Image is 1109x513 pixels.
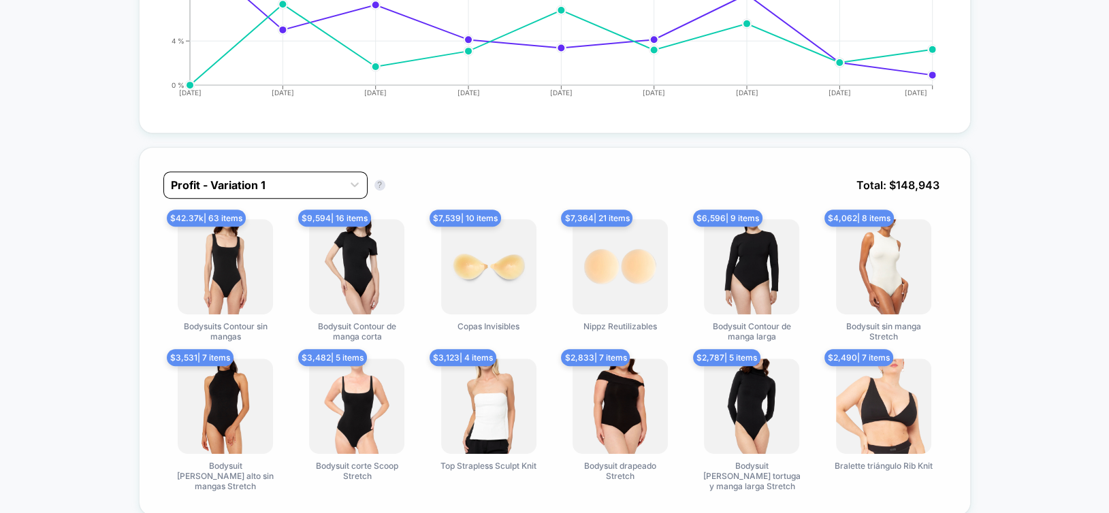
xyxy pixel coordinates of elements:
[179,88,202,97] tspan: [DATE]
[457,321,519,331] span: Copas Invisibles
[833,321,935,342] span: Bodysuit sin manga Stretch
[167,349,234,366] span: $ 3,531 | 7 items
[824,349,893,366] span: $ 2,490 | 7 items
[693,349,760,366] span: $ 2,787 | 5 items
[829,88,851,97] tspan: [DATE]
[561,210,632,227] span: $ 7,364 | 21 items
[374,180,385,191] button: ?
[174,461,276,491] span: Bodysuit [PERSON_NAME] alto sin mangas Stretch
[298,349,367,366] span: $ 3,482 | 5 items
[573,219,668,314] img: Nippz Reutilizables
[701,321,803,342] span: Bodysuit Contour de manga larga
[178,219,273,314] img: Bodysuits Contour sin mangas
[174,321,276,342] span: Bodysuits Contour sin mangas
[736,88,758,97] tspan: [DATE]
[569,461,671,481] span: Bodysuit drapeado Stretch
[824,210,894,227] span: $ 4,062 | 8 items
[430,349,496,366] span: $ 3,123 | 4 items
[441,219,536,314] img: Copas Invisibles
[693,210,762,227] span: $ 6,596 | 9 items
[441,359,536,454] img: Top Strapless Sculpt Knit
[704,219,799,314] img: Bodysuit Contour de manga larga
[583,321,657,331] span: Nippz Reutilizables
[561,349,630,366] span: $ 2,833 | 7 items
[550,88,573,97] tspan: [DATE]
[167,210,246,227] span: $ 42.37k | 63 items
[364,88,387,97] tspan: [DATE]
[704,359,799,454] img: Bodysuit de cuello tortuga y manga larga Stretch
[306,321,408,342] span: Bodysuit Contour de manga corta
[309,359,404,454] img: Bodysuit corte Scoop Stretch
[573,359,668,454] img: Bodysuit drapeado Stretch
[850,171,946,199] span: Total: $ 148,943
[701,461,803,491] span: Bodysuit [PERSON_NAME] tortuga y manga larga Stretch
[172,36,184,44] tspan: 4 %
[835,461,933,471] span: Bralette triángulo Rib Knit
[643,88,665,97] tspan: [DATE]
[905,88,927,97] tspan: [DATE]
[309,219,404,314] img: Bodysuit Contour de manga corta
[178,359,273,454] img: Bodysuit cuello alto sin mangas Stretch
[430,210,501,227] span: $ 7,539 | 10 items
[306,461,408,481] span: Bodysuit corte Scoop Stretch
[272,88,294,97] tspan: [DATE]
[836,219,931,314] img: Bodysuit sin manga Stretch
[172,80,184,88] tspan: 0 %
[457,88,480,97] tspan: [DATE]
[298,210,371,227] span: $ 9,594 | 16 items
[836,359,931,454] img: Bralette triángulo Rib Knit
[440,461,536,471] span: Top Strapless Sculpt Knit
